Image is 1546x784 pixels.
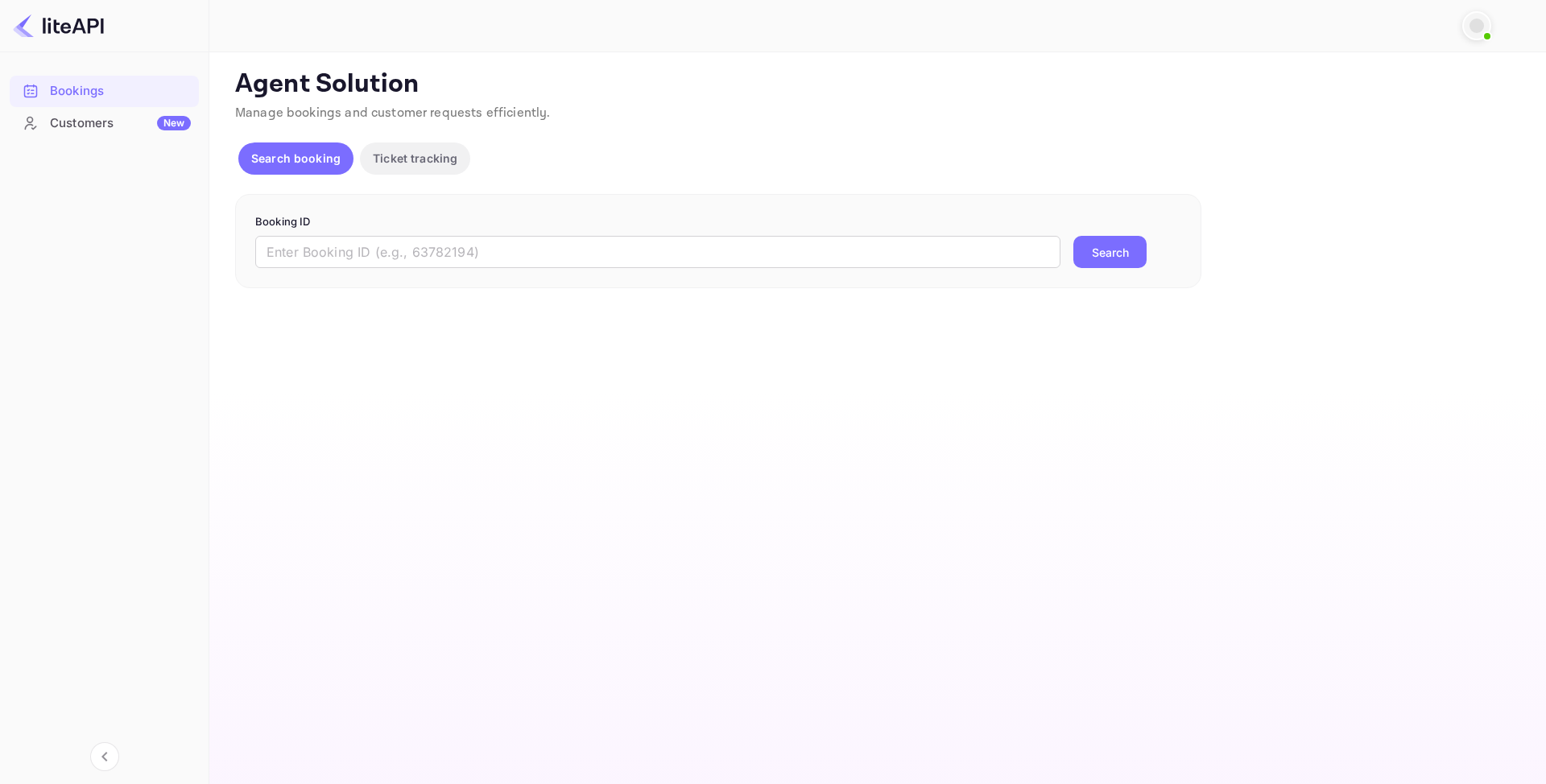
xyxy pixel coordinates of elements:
[251,150,341,167] p: Search booking
[10,76,199,105] a: Bookings
[1073,236,1147,268] button: Search
[90,742,119,771] button: Collapse navigation
[255,236,1060,268] input: Enter Booking ID (e.g., 63782194)
[373,150,457,167] p: Ticket tracking
[50,82,191,101] div: Bookings
[255,214,1181,230] p: Booking ID
[10,76,199,107] div: Bookings
[13,13,104,39] img: LiteAPI logo
[157,116,191,130] div: New
[10,108,199,139] div: CustomersNew
[235,105,551,122] span: Manage bookings and customer requests efficiently.
[10,108,199,138] a: CustomersNew
[50,114,191,133] div: Customers
[235,68,1517,101] p: Agent Solution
